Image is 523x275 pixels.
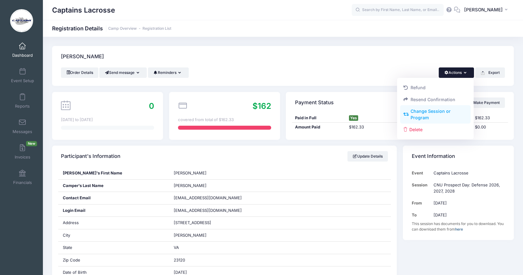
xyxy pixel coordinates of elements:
[8,116,37,137] a: Messages
[472,115,508,121] div: $162.33
[52,25,171,32] h1: Registration Details
[430,209,505,221] td: [DATE]
[8,90,37,112] a: Reports
[61,117,154,123] div: [DATE] to [DATE]
[142,26,171,31] a: Registration List
[178,117,271,123] div: covered from total of $162.33
[11,78,34,83] span: Event Setup
[412,197,430,209] td: From
[412,167,430,179] td: Event
[412,148,455,165] h4: Event Information
[412,209,430,221] td: To
[58,192,169,204] div: Contact Email
[108,26,137,31] a: Camp Overview
[8,141,37,162] a: InvoicesNew
[174,195,242,200] span: [EMAIL_ADDRESS][DOMAIN_NAME]
[26,141,37,146] span: New
[13,180,32,185] span: Financials
[460,3,514,17] button: [PERSON_NAME]
[349,115,358,121] span: Yes
[455,227,463,231] a: here
[58,242,169,254] div: State
[295,94,334,111] h4: Payment Status
[292,124,346,130] div: Amount Paid
[15,104,30,109] span: Reports
[174,233,207,238] span: [PERSON_NAME]
[430,197,505,209] td: [DATE]
[174,270,187,275] span: [DATE]
[439,67,474,78] button: Actions
[149,101,154,111] span: 0
[174,220,211,225] span: [STREET_ADDRESS]
[400,94,471,105] a: Resend Confirmation
[464,6,503,13] span: [PERSON_NAME]
[10,9,33,32] img: Captains Lacrosse
[412,221,505,232] div: This session has documents for you to download. You can download them from
[174,258,185,262] span: 23120
[61,148,120,165] h4: Participant's Information
[400,105,471,124] a: Change Session or Program
[472,124,508,130] div: $0.00
[346,124,400,130] div: $162.33
[174,170,207,175] span: [PERSON_NAME]
[148,67,189,78] button: Reminders
[430,179,505,197] td: CNU Prospect Day: Defense 2026, 2027, 2028
[174,208,250,214] span: [EMAIL_ADDRESS][DOMAIN_NAME]
[400,124,471,135] a: Delete
[400,82,471,94] a: Refund
[99,67,147,78] button: Send message
[13,129,32,134] span: Messages
[58,254,169,266] div: Zip Code
[8,39,37,61] a: Dashboard
[412,179,430,197] td: Session
[292,115,346,121] div: Paid in Full
[430,167,505,179] td: Captains Lacrosse
[52,3,115,17] h1: Captains Lacrosse
[352,4,444,16] input: Search by First Name, Last Name, or Email...
[61,48,104,66] h4: [PERSON_NAME]
[58,229,169,242] div: City
[464,97,505,108] a: Make Payment
[58,204,169,217] div: Login Email
[61,67,98,78] a: Order Details
[8,166,37,188] a: Financials
[347,151,388,162] a: Update Details
[252,101,271,111] span: $162
[58,180,169,192] div: Camper's Last Name
[15,155,30,160] span: Invoices
[8,65,37,86] a: Event Setup
[174,245,179,250] span: VA
[174,183,207,188] span: [PERSON_NAME]
[12,53,33,58] span: Dashboard
[475,67,505,78] button: Export
[58,167,169,179] div: [PERSON_NAME]'s First Name
[58,217,169,229] div: Address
